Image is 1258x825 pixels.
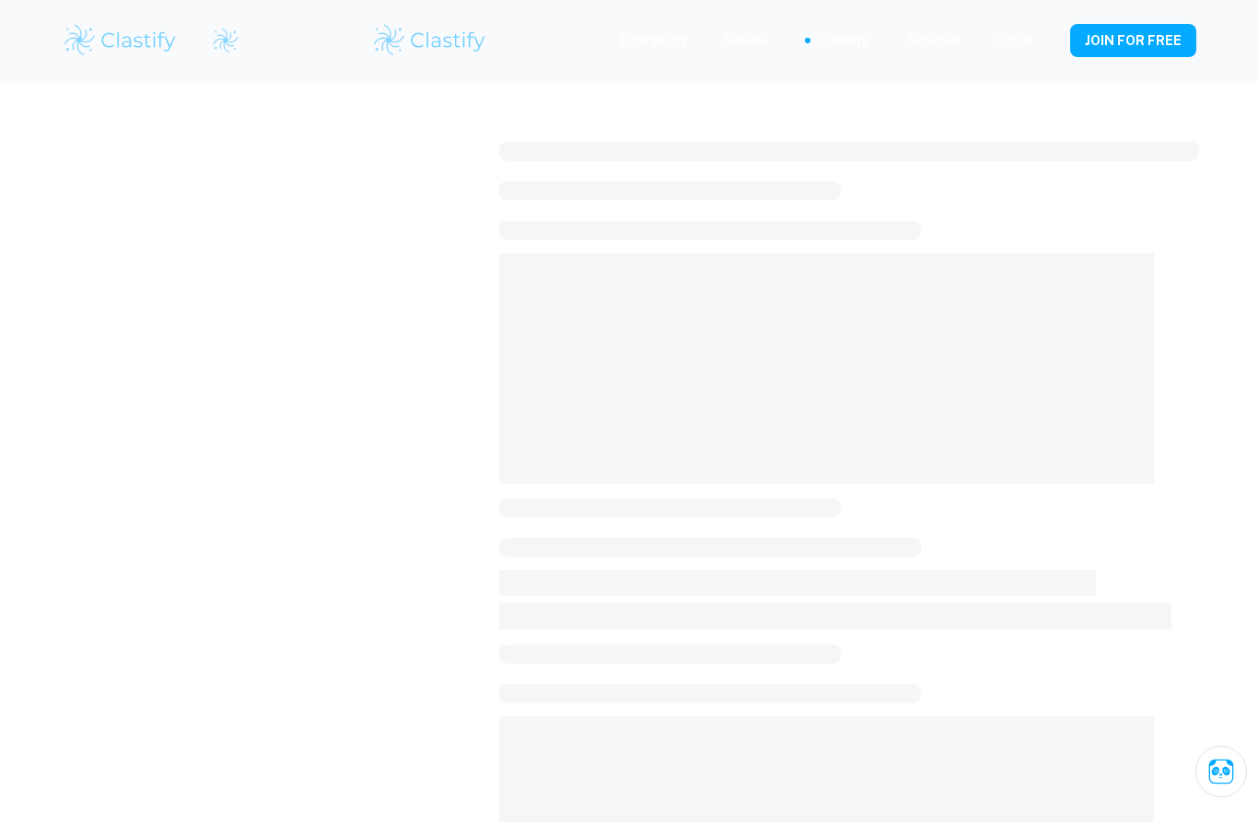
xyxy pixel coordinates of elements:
[1046,36,1055,45] button: Help and Feedback
[201,27,239,54] a: Clastify logo
[1070,24,1196,57] button: JOIN FOR FREE
[620,30,687,51] p: Exemplars
[724,30,768,51] p: Review
[212,27,239,54] img: Clastify logo
[996,30,1031,51] a: Login
[814,30,870,51] a: Tutoring
[371,22,488,59] img: Clastify logo
[907,30,959,51] a: Schools
[62,22,179,59] img: Clastify logo
[1195,746,1247,797] button: Ask Clai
